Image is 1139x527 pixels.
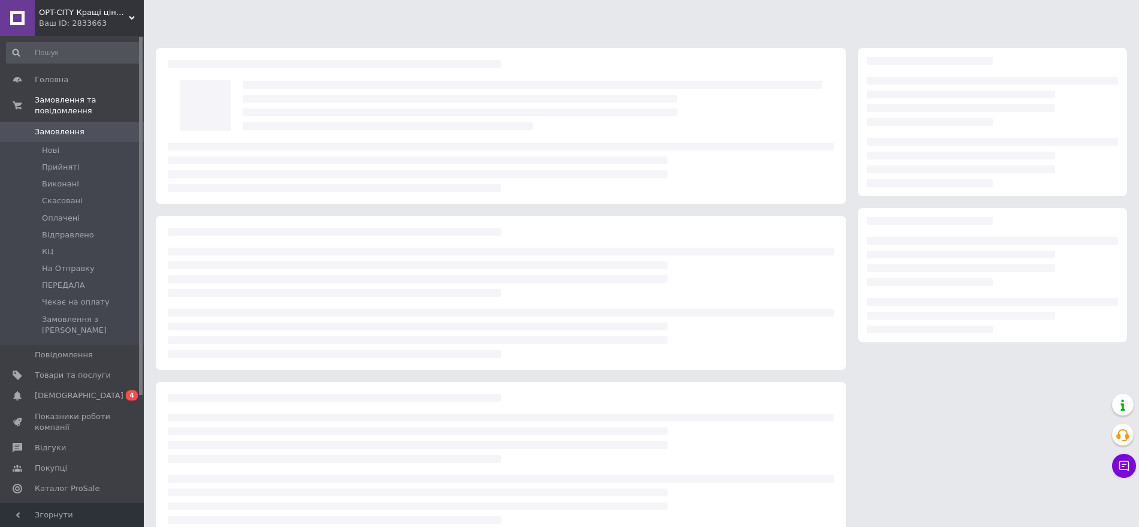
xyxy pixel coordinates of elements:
span: Повідомлення [35,350,93,360]
span: ПЕРЕДАЛА [42,280,85,291]
span: Прийняті [42,162,79,173]
span: Оплачені [42,213,80,224]
span: Замовлення [35,127,84,137]
span: 4 [126,390,138,400]
span: Головна [35,74,68,85]
span: [DEMOGRAPHIC_DATA] [35,390,123,401]
span: Замовлення з [PERSON_NAME] [42,314,140,336]
span: Покупці [35,463,67,474]
span: OPT-CITY Кращі ціни в інтернеті [39,7,129,18]
span: Відправлено [42,230,94,240]
span: Каталог ProSale [35,483,99,494]
span: Показники роботи компанії [35,411,111,433]
div: Ваш ID: 2833663 [39,18,144,29]
span: Товари та послуги [35,370,111,381]
span: Чекає на оплату [42,297,110,308]
input: Пошук [6,42,141,64]
span: Виконані [42,179,79,189]
span: Нові [42,145,59,156]
button: Чат з покупцем [1112,454,1136,478]
span: КЦ [42,246,53,257]
span: На Отправку [42,263,95,274]
span: Замовлення та повідомлення [35,95,144,116]
span: Скасовані [42,195,83,206]
span: Відгуки [35,442,66,453]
